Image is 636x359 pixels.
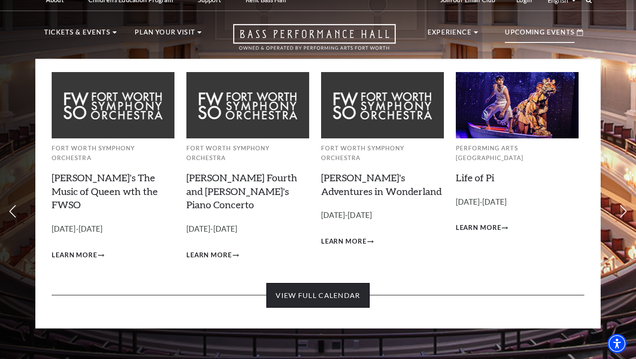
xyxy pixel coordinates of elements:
p: [DATE]-[DATE] [186,223,309,236]
span: Learn More [52,250,97,261]
span: Learn More [321,236,367,247]
p: [DATE]-[DATE] [321,209,444,222]
p: Experience [428,27,472,43]
a: Learn More Alice's Adventures in Wonderland [321,236,374,247]
a: View Full Calendar [266,283,369,308]
img: Fort Worth Symphony Orchestra [52,72,174,138]
img: Fort Worth Symphony Orchestra [321,72,444,138]
a: [PERSON_NAME] Fourth and [PERSON_NAME]'s Piano Concerto [186,172,297,211]
a: Learn More Brahms Fourth and Grieg's Piano Concerto [186,250,239,261]
img: Performing Arts Fort Worth [456,72,579,138]
p: Fort Worth Symphony Orchestra [52,143,174,163]
p: Upcoming Events [505,27,575,43]
a: Open this option [201,24,428,59]
p: Fort Worth Symphony Orchestra [186,143,309,163]
div: Accessibility Menu [607,334,627,353]
a: Learn More Life of Pi [456,222,508,233]
span: Learn More [186,250,232,261]
p: [DATE]-[DATE] [52,223,174,236]
img: Fort Worth Symphony Orchestra [186,72,309,138]
a: [PERSON_NAME]'s The Music of Queen wth the FWSO [52,172,158,211]
p: [DATE]-[DATE] [456,196,579,209]
a: Learn More Windborne's The Music of Queen wth the FWSO [52,250,104,261]
p: Performing Arts [GEOGRAPHIC_DATA] [456,143,579,163]
a: Life of Pi [456,172,494,183]
p: Plan Your Visit [135,27,195,43]
p: Tickets & Events [44,27,110,43]
span: Learn More [456,222,501,233]
a: [PERSON_NAME]'s Adventures in Wonderland [321,172,442,197]
p: Fort Worth Symphony Orchestra [321,143,444,163]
